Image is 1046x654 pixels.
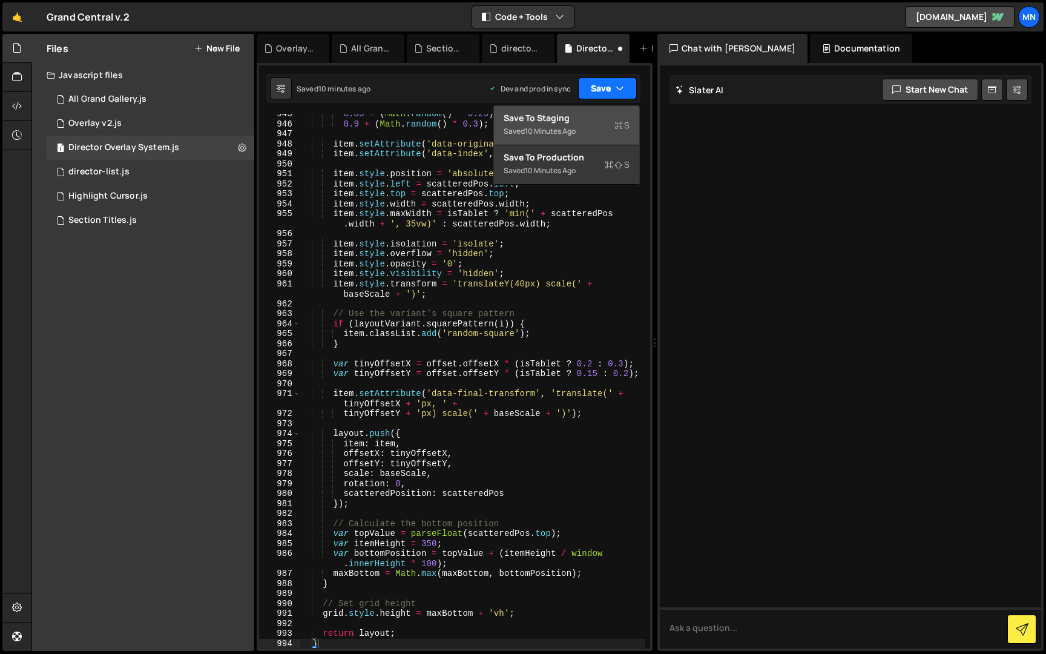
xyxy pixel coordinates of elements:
div: 978 [259,469,300,479]
div: 989 [259,589,300,599]
div: 993 [259,629,300,639]
div: 967 [259,349,300,359]
div: Grand Central v.2 [47,10,130,24]
div: 946 [259,119,300,130]
div: Save to Staging [504,112,630,124]
a: [DOMAIN_NAME] [906,6,1015,28]
div: 986 [259,549,300,569]
div: 975 [259,439,300,449]
div: 972 [259,409,300,419]
div: director-list.js [501,42,540,54]
div: 979 [259,479,300,489]
div: 992 [259,619,300,629]
div: 990 [259,599,300,609]
div: Chat with [PERSON_NAME] [657,34,808,63]
div: 15298/40223.js [47,208,254,233]
div: 976 [259,449,300,459]
div: 984 [259,529,300,539]
button: Save [578,78,637,99]
div: 985 [259,539,300,549]
div: All Grand Gallery.js [351,42,390,54]
div: Overlay v2.js [276,42,315,54]
h2: Slater AI [676,84,724,96]
div: 987 [259,569,300,579]
div: 963 [259,309,300,319]
div: Dev and prod in sync [488,84,571,94]
div: Documentation [810,34,912,63]
div: Section Titles.js [426,42,465,54]
div: 949 [259,149,300,159]
div: New File [639,42,690,54]
div: 945 [259,109,300,119]
div: 10 minutes ago [318,84,370,94]
button: Save to StagingS Saved10 minutes ago [494,106,639,145]
div: 956 [259,229,300,239]
div: 958 [259,249,300,259]
span: S [605,159,630,171]
div: 991 [259,609,300,619]
div: 971 [259,389,300,409]
div: Saved [297,84,370,94]
div: 970 [259,379,300,389]
div: 954 [259,199,300,210]
div: 10 minutes ago [525,165,576,176]
div: Saved [504,124,630,139]
button: Start new chat [882,79,978,101]
a: MN [1018,6,1040,28]
div: Save to Production [504,151,630,163]
div: 15298/42891.js [47,136,254,160]
span: S [614,119,630,131]
div: director-list.js [68,167,130,177]
div: Director Overlay System.js [68,142,179,153]
div: Overlay v2.js [68,118,122,129]
div: 977 [259,459,300,469]
a: 🤙 [2,2,32,31]
span: 1 [57,144,64,154]
div: 982 [259,509,300,519]
div: 994 [259,639,300,649]
div: 959 [259,259,300,269]
div: 981 [259,499,300,509]
div: 968 [259,359,300,369]
div: 965 [259,329,300,339]
div: Saved [504,163,630,178]
div: 957 [259,239,300,249]
div: Highlight Cursor.js [68,191,148,202]
div: 950 [259,159,300,170]
div: 966 [259,339,300,349]
div: 974 [259,429,300,439]
div: 980 [259,489,300,499]
div: 10 minutes ago [525,126,576,136]
button: Save to ProductionS Saved10 minutes ago [494,145,639,185]
div: 948 [259,139,300,150]
div: 947 [259,129,300,139]
div: Section Titles.js [68,215,137,226]
div: 953 [259,189,300,199]
button: Code + Tools [472,6,574,28]
div: Javascript files [32,63,254,87]
div: 962 [259,299,300,309]
div: 955 [259,209,300,229]
div: 952 [259,179,300,190]
div: 964 [259,319,300,329]
div: 15298/45944.js [47,111,254,136]
div: 988 [259,579,300,589]
div: 983 [259,519,300,529]
h2: Files [47,42,68,55]
div: Director Overlay System.js [576,42,615,54]
div: 973 [259,419,300,429]
div: 961 [259,279,300,299]
div: 960 [259,269,300,279]
div: 969 [259,369,300,379]
div: All Grand Gallery.js [68,94,146,105]
div: 15298/43578.js [47,87,254,111]
div: 15298/40379.js [47,160,254,184]
div: 951 [259,169,300,179]
div: 15298/43117.js [47,184,254,208]
button: New File [194,44,240,53]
